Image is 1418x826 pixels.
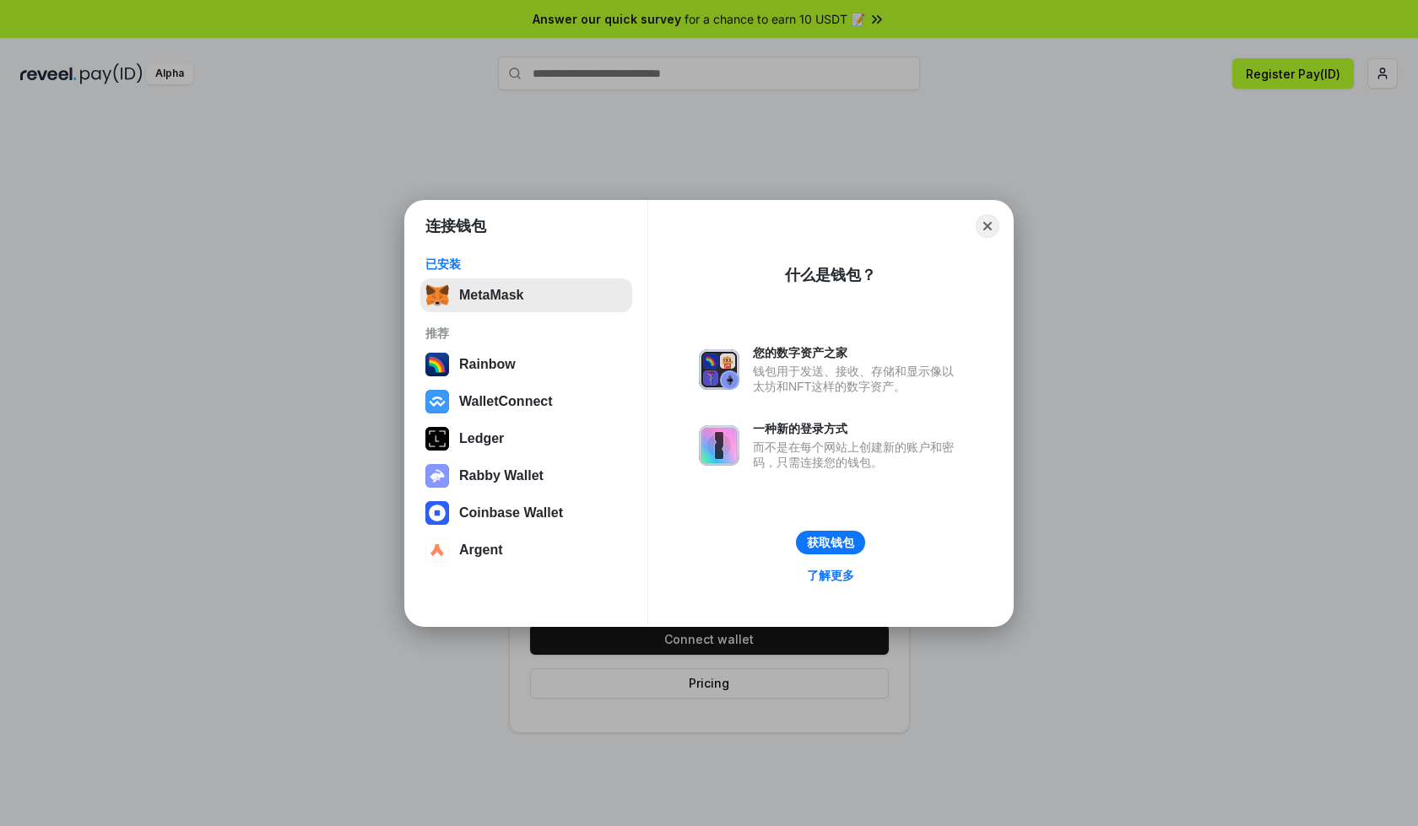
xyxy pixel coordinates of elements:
[699,349,739,390] img: svg+xml,%3Csvg%20xmlns%3D%22http%3A%2F%2Fwww.w3.org%2F2000%2Fsvg%22%20fill%3D%22none%22%20viewBox...
[807,535,854,550] div: 获取钱包
[459,394,553,409] div: WalletConnect
[459,431,504,446] div: Ledger
[420,385,632,418] button: WalletConnect
[785,265,876,285] div: 什么是钱包？
[753,345,962,360] div: 您的数字资产之家
[976,214,999,238] button: Close
[796,531,865,554] button: 获取钱包
[420,533,632,567] button: Argent
[420,422,632,456] button: Ledger
[425,427,449,451] img: svg+xml,%3Csvg%20xmlns%3D%22http%3A%2F%2Fwww.w3.org%2F2000%2Fsvg%22%20width%3D%2228%22%20height%3...
[425,353,449,376] img: svg+xml,%3Csvg%20width%3D%22120%22%20height%3D%22120%22%20viewBox%3D%220%200%20120%20120%22%20fil...
[420,496,632,530] button: Coinbase Wallet
[459,543,503,558] div: Argent
[425,326,627,341] div: 推荐
[459,357,516,372] div: Rainbow
[420,459,632,493] button: Rabby Wallet
[807,568,854,583] div: 了解更多
[699,425,739,466] img: svg+xml,%3Csvg%20xmlns%3D%22http%3A%2F%2Fwww.w3.org%2F2000%2Fsvg%22%20fill%3D%22none%22%20viewBox...
[753,421,962,436] div: 一种新的登录方式
[459,288,523,303] div: MetaMask
[753,364,962,394] div: 钱包用于发送、接收、存储和显示像以太坊和NFT这样的数字资产。
[425,390,449,413] img: svg+xml,%3Csvg%20width%3D%2228%22%20height%3D%2228%22%20viewBox%3D%220%200%2028%2028%22%20fill%3D...
[797,564,864,586] a: 了解更多
[753,440,962,470] div: 而不是在每个网站上创建新的账户和密码，只需连接您的钱包。
[425,464,449,488] img: svg+xml,%3Csvg%20xmlns%3D%22http%3A%2F%2Fwww.w3.org%2F2000%2Fsvg%22%20fill%3D%22none%22%20viewBox...
[420,348,632,381] button: Rainbow
[425,283,449,307] img: svg+xml,%3Csvg%20fill%3D%22none%22%20height%3D%2233%22%20viewBox%3D%220%200%2035%2033%22%20width%...
[425,538,449,562] img: svg+xml,%3Csvg%20width%3D%2228%22%20height%3D%2228%22%20viewBox%3D%220%200%2028%2028%22%20fill%3D...
[459,505,563,521] div: Coinbase Wallet
[420,278,632,312] button: MetaMask
[459,468,544,483] div: Rabby Wallet
[425,501,449,525] img: svg+xml,%3Csvg%20width%3D%2228%22%20height%3D%2228%22%20viewBox%3D%220%200%2028%2028%22%20fill%3D...
[425,216,486,236] h1: 连接钱包
[425,256,627,272] div: 已安装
